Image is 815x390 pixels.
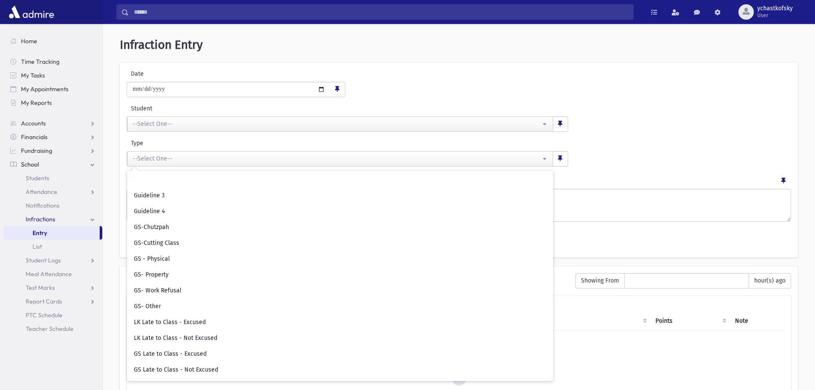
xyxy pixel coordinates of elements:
[3,34,102,48] a: Home
[127,273,567,281] h6: Recently Entered
[3,55,102,68] a: Time Tracking
[3,82,102,96] a: My Appointments
[21,85,68,93] span: My Appointments
[134,239,179,247] span: GS-Cutting Class
[21,58,59,65] span: Time Tracking
[33,243,42,250] span: List
[26,311,62,319] span: PTC Schedule
[3,158,102,171] a: School
[21,119,46,127] span: Accounts
[3,130,102,144] a: Financials
[3,308,102,322] a: PTC Schedule
[134,366,218,374] span: GS Late to Class - Not Excused
[134,223,169,232] span: GS-Chutzpah
[749,273,791,289] span: hour(s) ago
[21,161,39,168] span: School
[3,199,102,212] a: Notifications
[21,99,52,107] span: My Reports
[130,176,550,190] input: Search
[757,5,793,12] span: ychastkofsky
[133,119,541,128] div: --Select One--
[120,38,203,52] span: Infraction Entry
[134,318,206,327] span: LK Late to Class - Excused
[134,350,207,358] span: GS Late to Class - Excused
[26,284,55,292] span: Test Marks
[3,116,102,130] a: Accounts
[134,271,169,279] span: GS- Property
[26,270,72,278] span: Meal Attendance
[21,71,45,79] span: My Tasks
[127,104,421,113] label: Student
[133,154,541,163] div: --Select One--
[134,255,170,263] span: GS - Physical
[21,133,47,141] span: Financials
[26,188,57,196] span: Attendance
[134,302,161,311] span: GS- Other
[134,207,165,216] span: Guideline 4
[127,139,347,148] label: Type
[26,256,61,264] span: Student Logs
[3,281,102,295] a: Test Marks
[26,215,55,223] span: Infractions
[575,273,625,289] span: Showing From
[7,3,56,21] img: AdmirePro
[21,147,52,155] span: Fundraising
[757,12,793,19] span: User
[3,171,102,185] a: Students
[134,334,217,342] span: LK Late to Class - Not Excused
[730,311,784,331] th: Note
[650,311,729,331] th: Points: activate to sort column ascending
[26,202,59,209] span: Notifications
[26,174,49,182] span: Students
[3,295,102,308] a: Report Cards
[127,116,553,132] button: --Select One--
[129,4,633,20] input: Search
[127,173,140,185] label: Note
[134,191,165,200] span: Guideline 3
[3,212,102,226] a: Infractions
[3,68,102,82] a: My Tasks
[3,185,102,199] a: Attendance
[3,253,102,267] a: Student Logs
[127,69,199,78] label: Date
[21,37,37,45] span: Home
[3,144,102,158] a: Fundraising
[3,267,102,281] a: Meal Attendance
[26,325,74,333] span: Teacher Schedule
[134,286,181,295] span: GS- Work Refusal
[3,240,102,253] a: List
[33,229,47,237] span: Entry
[26,298,62,305] span: Report Cards
[127,151,553,167] button: --Select One--
[3,322,102,336] a: Teacher Schedule
[3,96,102,110] a: My Reports
[3,226,100,240] a: Entry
